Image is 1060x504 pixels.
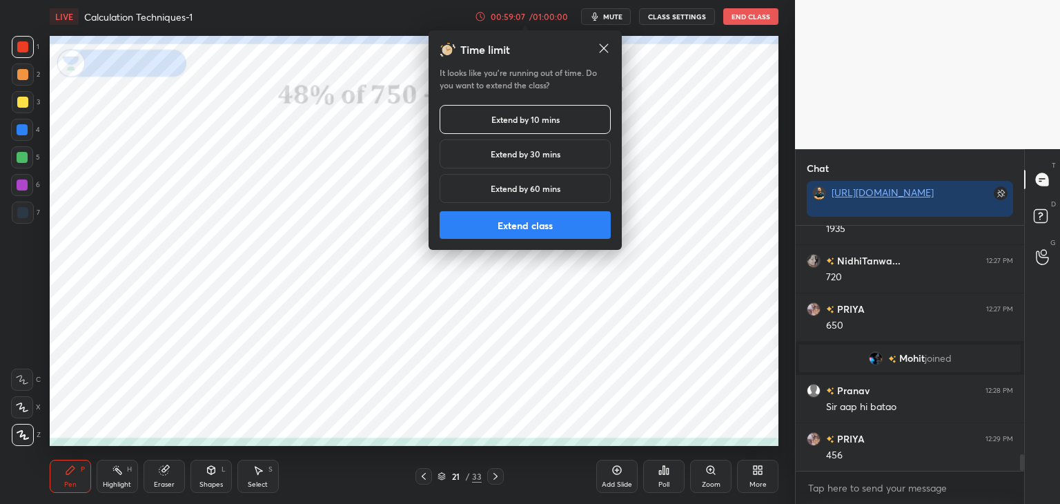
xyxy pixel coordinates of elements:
h5: Extend by 10 mins [491,113,560,126]
h5: Extend by 60 mins [491,182,560,195]
button: CLASS SETTINGS [639,8,715,25]
h5: It looks like you’re running out of time. Do you want to extend the class? [440,66,611,91]
img: no-rating-badge.077c3623.svg [888,356,896,363]
button: End Class [723,8,778,25]
img: ab462c3838824d6a9fa2de39fb98f67d.jpg [807,432,821,446]
img: no-rating-badge.077c3623.svg [826,387,834,395]
div: 456 [826,449,1013,463]
div: Poll [658,481,669,488]
div: 1935 [826,222,1013,236]
button: Extend class [440,211,611,239]
div: 12:29 PM [985,435,1013,443]
div: Zoom [702,481,720,488]
div: Eraser [154,481,175,488]
div: More [749,481,767,488]
div: Shapes [199,481,223,488]
p: Chat [796,150,840,186]
div: 4 [11,119,40,141]
span: Mohit [899,353,925,364]
img: no-rating-badge.077c3623.svg [826,436,834,443]
img: 3 [869,351,883,365]
h6: Pranav [834,383,870,398]
div: 650 [826,319,1013,333]
div: 5 [11,146,40,168]
div: 12:27 PM [986,305,1013,313]
div: L [222,466,226,473]
div: 00:59:07 [489,12,527,21]
div: 12:27 PM [986,257,1013,265]
div: S [268,466,273,473]
div: grid [796,226,1024,472]
div: / 01:00:00 [527,12,570,21]
div: Z [12,424,41,446]
button: mute [581,8,631,25]
p: G [1050,238,1056,248]
span: joined [925,353,952,364]
img: no-rating-badge.077c3623.svg [826,306,834,313]
div: 1 [12,36,39,58]
h3: Time limit [460,41,510,58]
h5: Extend by 30 mins [491,148,560,160]
h6: PRIYA [834,432,865,446]
div: H [127,466,132,473]
div: 3 [12,91,40,113]
img: d84243986e354267bcc07dcb7018cb26.file [812,186,826,200]
div: X [11,396,41,418]
div: 33 [472,470,482,483]
div: Pen [64,481,77,488]
h6: PRIYA [834,302,865,316]
div: 6 [11,174,40,196]
div: 720 [826,271,1013,284]
div: Select [248,481,268,488]
p: D [1051,199,1056,209]
div: 12:28 PM [985,387,1013,395]
div: Sir aap hi batao [826,400,1013,414]
img: no-rating-badge.077c3623.svg [826,258,834,265]
img: ab462c3838824d6a9fa2de39fb98f67d.jpg [807,302,821,316]
img: 22ebc336a7ec48b5b316bc1d8f89fcab.jpg [807,254,821,268]
div: 21 [449,472,462,481]
div: P [81,466,85,473]
h4: Calculation Techniques-1 [84,10,193,23]
div: 2 [12,64,40,86]
a: [URL][DOMAIN_NAME] [832,186,934,199]
div: Highlight [103,481,131,488]
span: mute [603,12,622,21]
div: Add Slide [602,481,632,488]
h6: NidhiTanwa... [834,253,901,268]
div: C [11,369,41,391]
p: T [1052,160,1056,171]
img: default.png [807,384,821,398]
div: 7 [12,202,40,224]
div: / [465,472,469,481]
div: LIVE [50,8,79,25]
